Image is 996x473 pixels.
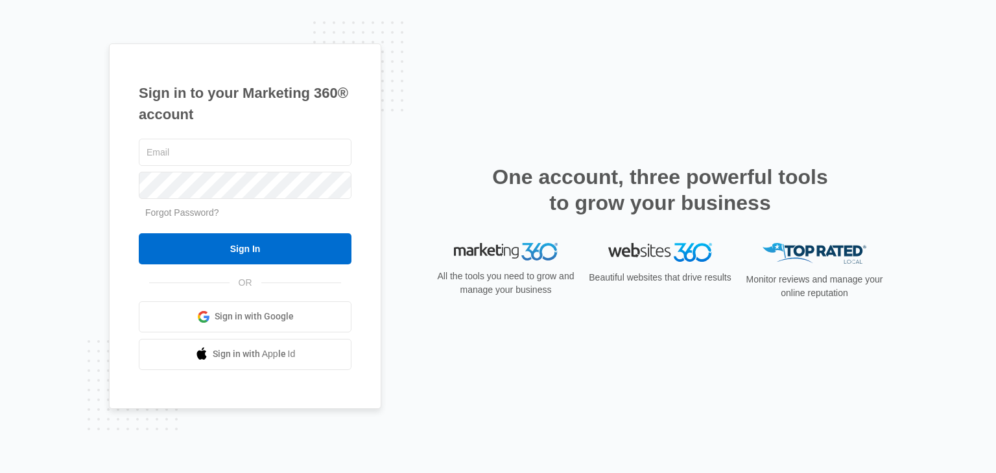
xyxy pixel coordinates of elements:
img: Top Rated Local [763,243,866,264]
span: OR [230,276,261,290]
p: Beautiful websites that drive results [587,271,733,284]
span: Sign in with Google [215,310,294,323]
p: All the tools you need to grow and manage your business [433,270,578,297]
span: Sign in with Apple Id [213,347,296,361]
a: Sign in with Apple Id [139,339,351,370]
input: Sign In [139,233,351,264]
img: Marketing 360 [454,243,558,261]
img: Websites 360 [608,243,712,262]
p: Monitor reviews and manage your online reputation [742,273,887,300]
h1: Sign in to your Marketing 360® account [139,82,351,125]
a: Forgot Password? [145,207,219,218]
input: Email [139,139,351,166]
a: Sign in with Google [139,301,351,332]
h2: One account, three powerful tools to grow your business [488,164,832,216]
